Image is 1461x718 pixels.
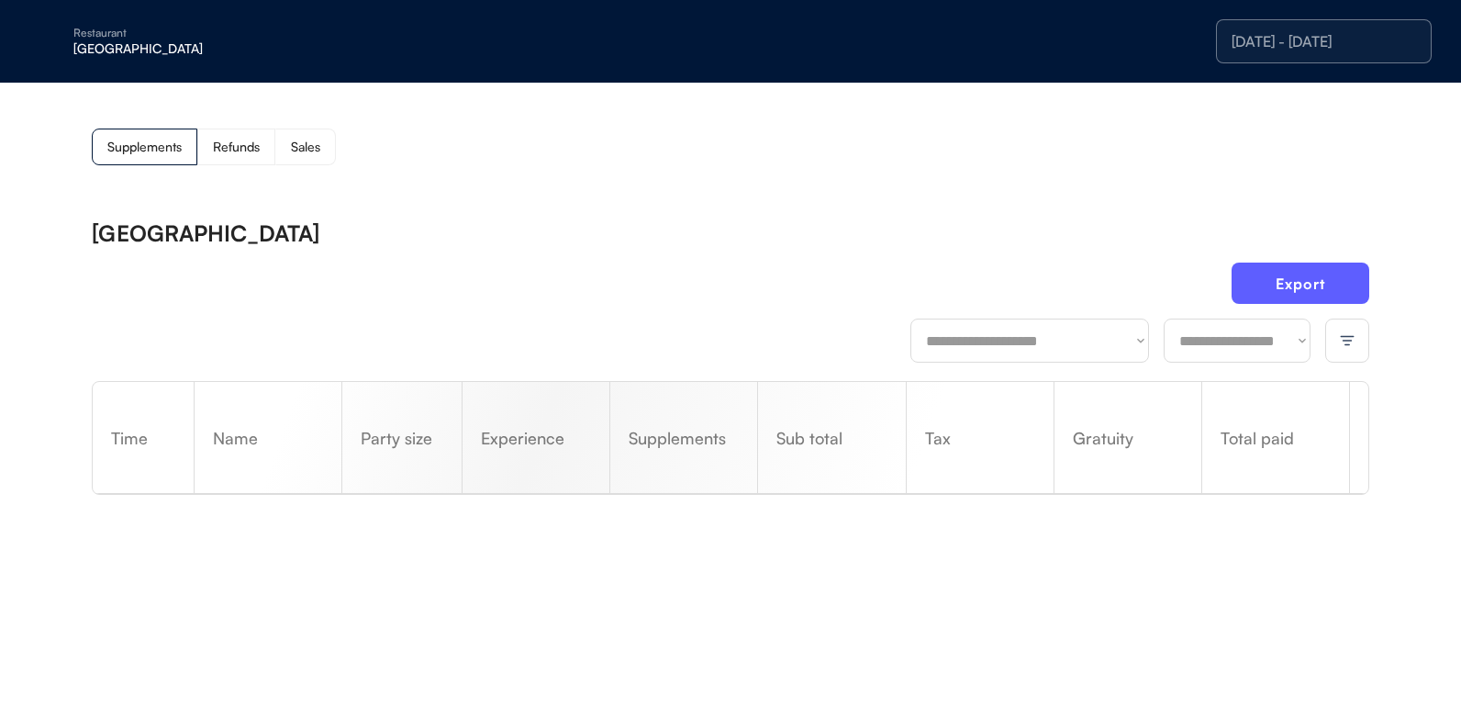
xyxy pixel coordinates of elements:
div: Name [195,430,341,446]
div: Gratuity [1054,430,1201,446]
img: yH5BAEAAAAALAAAAAABAAEAAAIBRAA7 [37,27,66,56]
div: Tax [907,430,1054,446]
div: [GEOGRAPHIC_DATA] [92,222,319,244]
button: Export [1232,263,1369,304]
div: Time [93,430,194,446]
div: Party size [342,430,462,446]
div: Refunds [213,140,260,153]
div: Sales [291,140,320,153]
div: [DATE] - [DATE] [1232,34,1416,49]
img: filter-lines.svg [1339,332,1355,349]
div: Restaurant [73,28,305,39]
div: Supplements [107,140,182,153]
div: Sub total [758,430,905,446]
div: Supplements [610,430,757,446]
div: [GEOGRAPHIC_DATA] [73,42,305,55]
div: Experience [463,430,609,446]
div: Refund [1350,388,1368,488]
div: Total paid [1202,430,1349,446]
